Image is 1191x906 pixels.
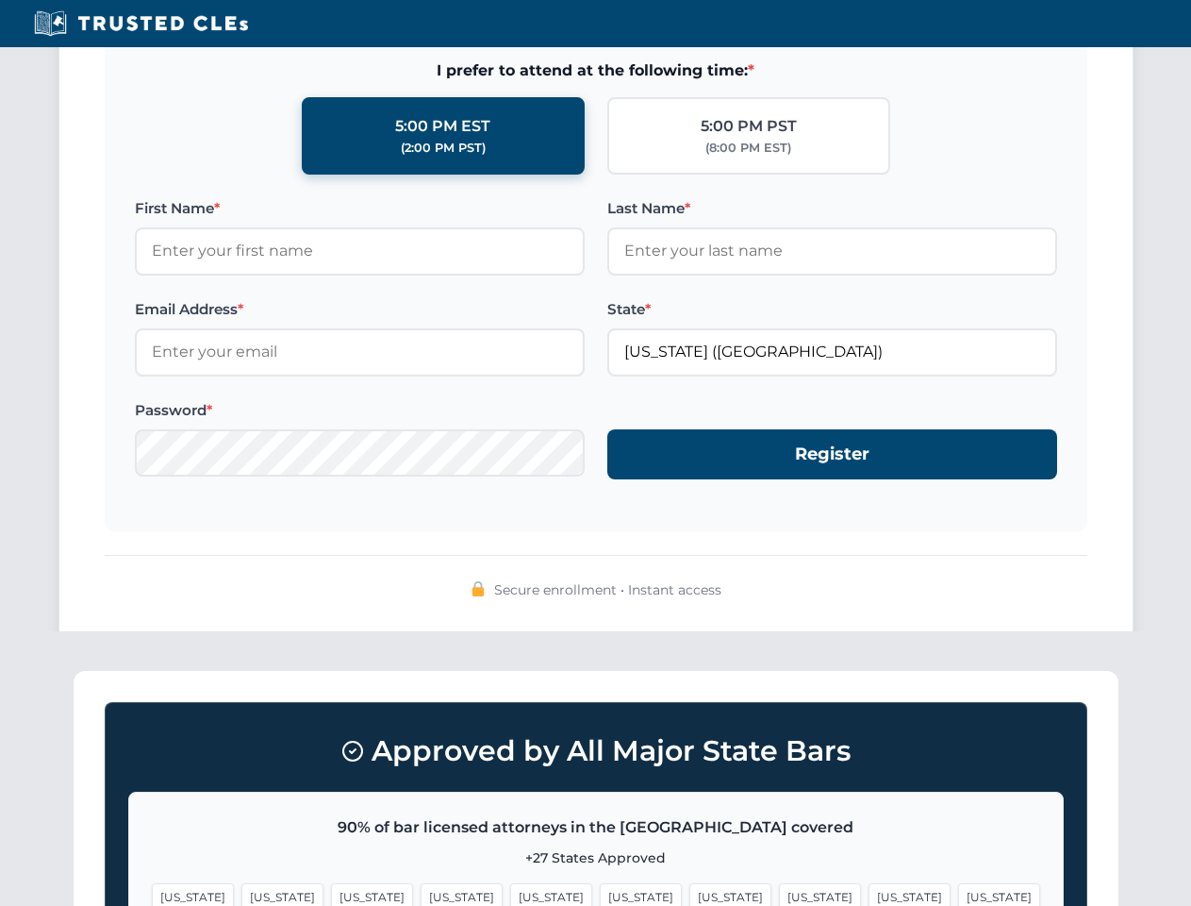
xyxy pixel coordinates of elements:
[607,298,1057,321] label: State
[471,581,486,596] img: 🔒
[401,139,486,158] div: (2:00 PM PST)
[28,9,254,38] img: Trusted CLEs
[135,328,585,376] input: Enter your email
[128,726,1064,777] h3: Approved by All Major State Bars
[701,114,797,139] div: 5:00 PM PST
[395,114,490,139] div: 5:00 PM EST
[705,139,791,158] div: (8:00 PM EST)
[135,298,585,321] label: Email Address
[135,399,585,422] label: Password
[135,59,1057,83] span: I prefer to attend at the following time:
[135,197,585,220] label: First Name
[607,328,1057,376] input: Florida (FL)
[607,197,1057,220] label: Last Name
[607,227,1057,275] input: Enter your last name
[152,815,1040,840] p: 90% of bar licensed attorneys in the [GEOGRAPHIC_DATA] covered
[607,429,1057,479] button: Register
[135,227,585,275] input: Enter your first name
[494,579,721,600] span: Secure enrollment • Instant access
[152,847,1040,868] p: +27 States Approved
